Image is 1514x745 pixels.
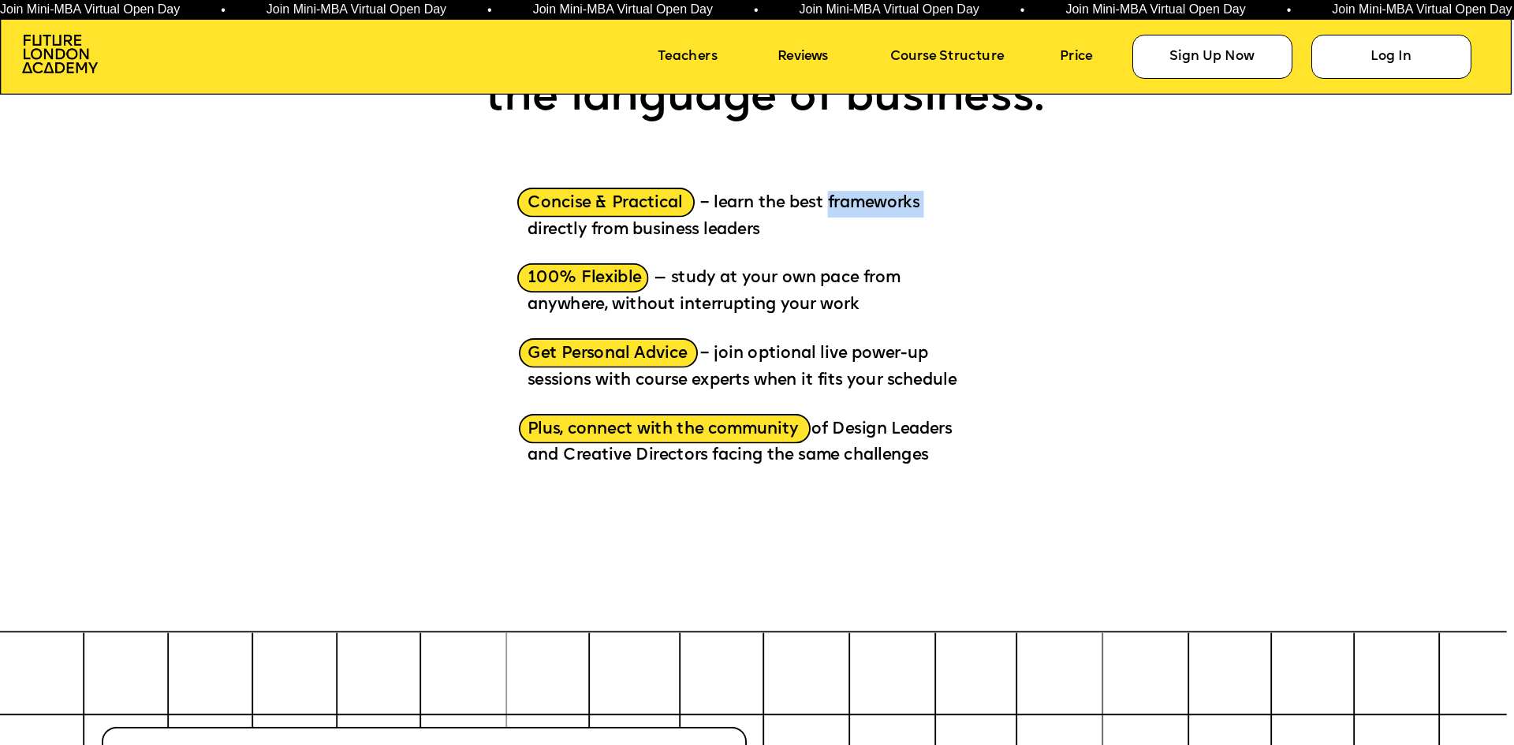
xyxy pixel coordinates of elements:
[528,421,957,464] span: Plus, connect with the community of Design Leaders and Creative Directors facing the same challenges
[487,4,492,17] span: •
[528,346,957,389] span: Get Personal Advice – join optional live power-up sessions with course experts when it fits your ...
[890,43,1046,72] a: Course Structure
[528,195,924,237] span: Concise & Practical – learn the best frameworks directly from business leaders
[1060,43,1119,72] a: Price
[1286,4,1291,17] span: •
[778,43,859,72] a: Reviews
[658,43,753,72] a: Teachers
[221,4,226,17] span: •
[22,35,98,73] img: image-aac980e9-41de-4c2d-a048-f29dd30a0068.png
[1020,4,1025,17] span: •
[528,270,904,313] span: 100% Flexible — study at your own pace from anywhere, without interrupting your work
[754,4,759,17] span: •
